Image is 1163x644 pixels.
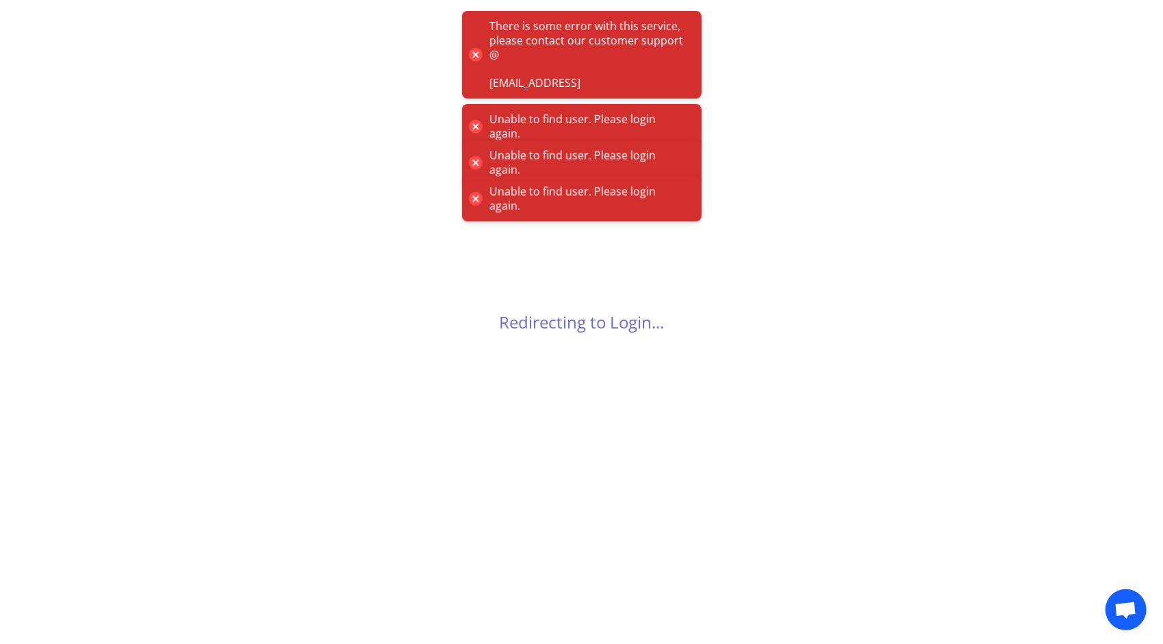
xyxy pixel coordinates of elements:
[499,311,664,333] a: Redirecting to Login...
[489,112,688,141] div: Unable to find user. Please login again.
[489,185,688,214] div: Unable to find user. Please login again.
[489,19,688,90] div: There is some error with this service, please contact our customer support @ [EMAIL_ADDRESS]
[489,149,688,177] div: Unable to find user. Please login again.
[1106,589,1147,630] a: Open chat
